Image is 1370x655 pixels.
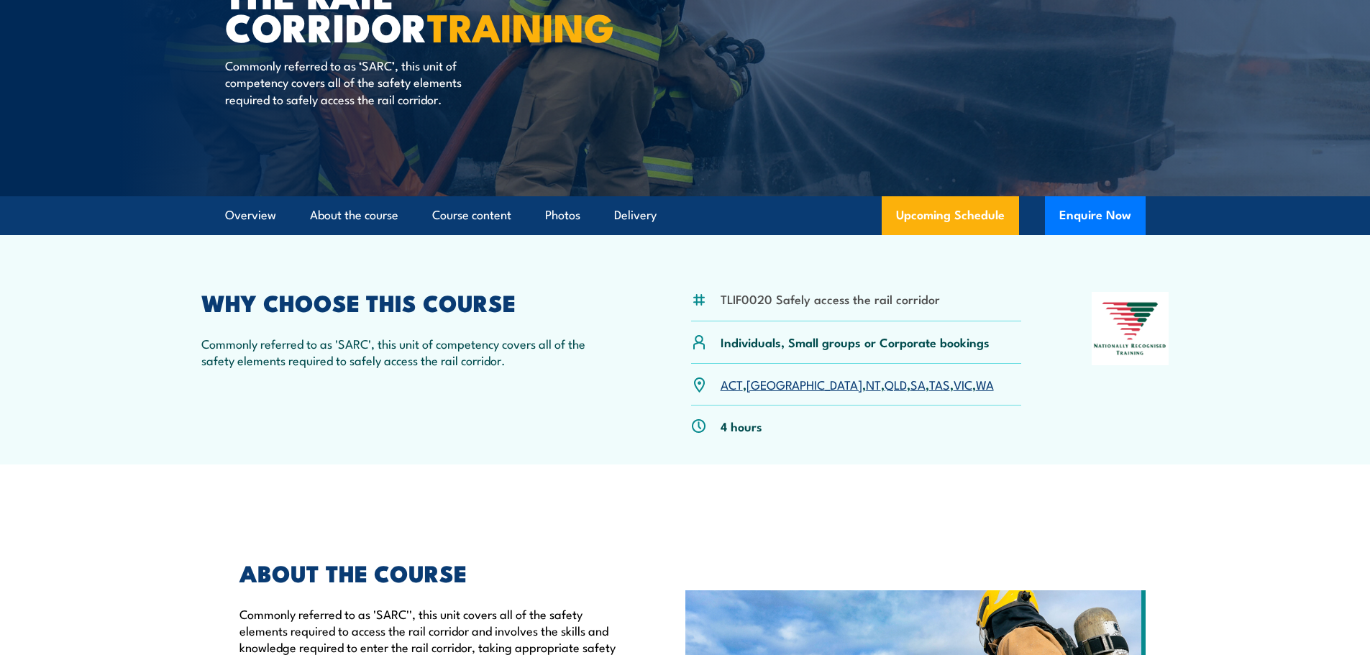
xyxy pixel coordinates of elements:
[954,375,972,393] a: VIC
[614,196,657,234] a: Delivery
[225,196,276,234] a: Overview
[882,196,1019,235] a: Upcoming Schedule
[721,375,743,393] a: ACT
[976,375,994,393] a: WA
[225,57,488,107] p: Commonly referred to as ‘SARC’, this unit of competency covers all of the safety elements require...
[239,562,619,582] h2: ABOUT THE COURSE
[201,292,621,312] h2: WHY CHOOSE THIS COURSE
[201,335,621,369] p: Commonly referred to as 'SARC', this unit of competency covers all of the safety elements require...
[885,375,907,393] a: QLD
[910,375,926,393] a: SA
[929,375,950,393] a: TAS
[866,375,881,393] a: NT
[310,196,398,234] a: About the course
[721,334,990,350] p: Individuals, Small groups or Corporate bookings
[721,290,940,307] li: TLIF0020 Safely access the rail corridor
[721,418,762,434] p: 4 hours
[721,376,994,393] p: , , , , , , ,
[545,196,580,234] a: Photos
[1045,196,1146,235] button: Enquire Now
[746,375,862,393] a: [GEOGRAPHIC_DATA]
[432,196,511,234] a: Course content
[1092,292,1169,365] img: Nationally Recognised Training logo.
